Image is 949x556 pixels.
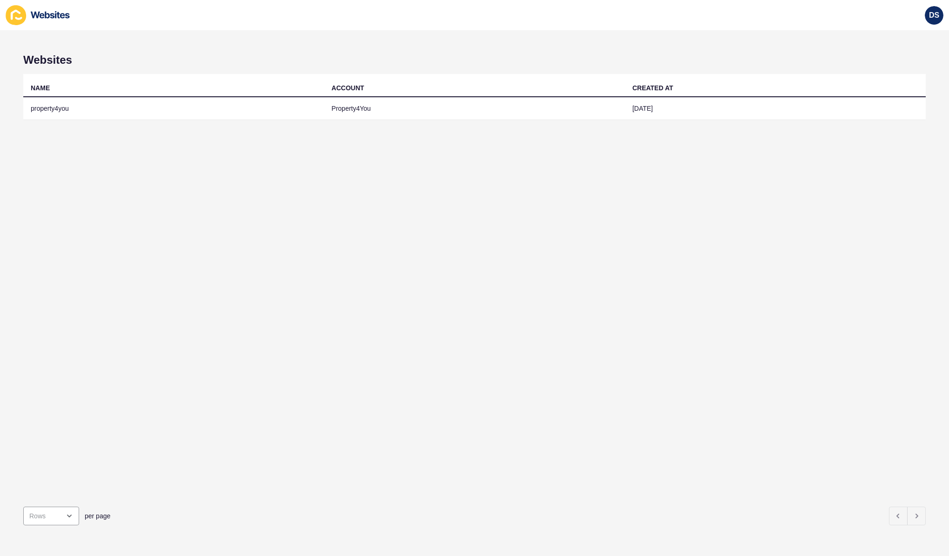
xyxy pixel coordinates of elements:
span: DS [929,11,939,20]
div: CREATED AT [633,83,673,93]
td: [DATE] [625,97,926,120]
span: per page [85,511,110,521]
div: open menu [23,507,79,525]
h1: Websites [23,54,926,67]
div: ACCOUNT [331,83,364,93]
div: NAME [31,83,50,93]
td: property4you [23,97,324,120]
td: Property4You [324,97,625,120]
